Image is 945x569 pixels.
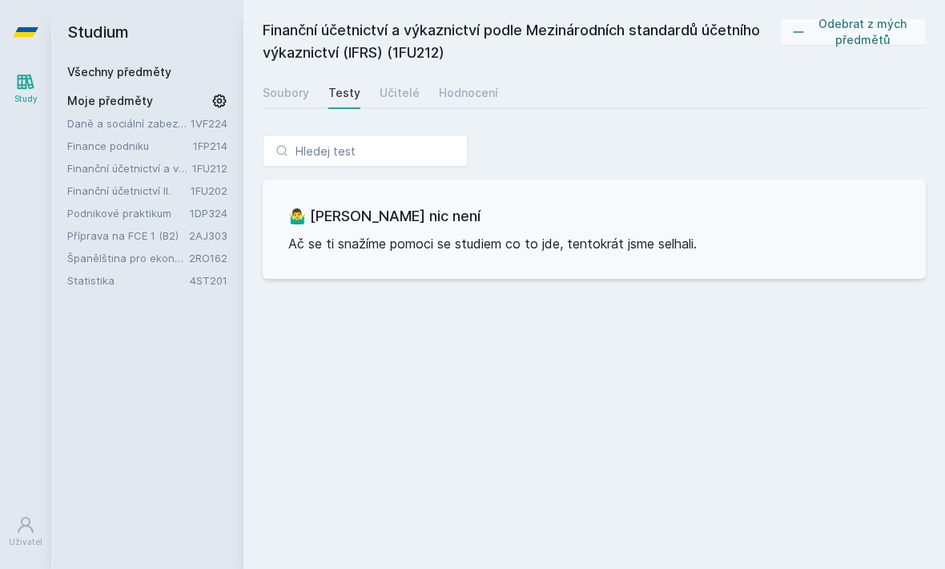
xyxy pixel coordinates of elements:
h3: 🤷‍♂️ [PERSON_NAME] nic není [288,205,900,228]
a: Daně a sociální zabezpečení [67,115,191,131]
a: 1FU212 [192,162,227,175]
div: Učitelé [380,85,420,101]
a: 4ST201 [190,274,227,287]
a: 2RO162 [189,252,227,264]
a: 1FP214 [193,139,227,152]
p: Ač se ti snažíme pomoci se studiem co to jde, tentokrát jsme selhali. [288,234,900,253]
a: Hodnocení [439,77,498,109]
a: Příprava na FCE 1 (B2) [67,228,189,244]
a: Soubory [263,77,309,109]
button: Odebrat z mých předmětů [781,19,926,45]
a: Finance podniku [67,138,193,154]
a: 1DP324 [190,207,227,220]
a: Study [3,64,48,113]
a: Statistika [67,272,190,289]
a: Španělština pro ekonomy - základní úroveň 2 (A1) [67,250,189,266]
a: Finanční účetnictví a výkaznictví podle Mezinárodních standardů účetního výkaznictví (IFRS) [67,160,192,176]
div: Uživatel [9,536,42,548]
div: Soubory [263,85,309,101]
div: Study [14,93,38,105]
a: 2AJ303 [189,229,227,242]
a: Podnikové praktikum [67,205,190,221]
a: Učitelé [380,77,420,109]
a: 1VF224 [191,117,227,130]
a: 1FU202 [191,184,227,197]
a: Finanční účetnictví II. [67,183,191,199]
a: Testy [328,77,360,109]
a: Všechny předměty [67,65,171,79]
h2: Finanční účetnictví a výkaznictví podle Mezinárodních standardů účetního výkaznictví (IFRS) (1FU212) [263,19,781,64]
div: Testy [328,85,360,101]
div: Hodnocení [439,85,498,101]
input: Hledej test [263,135,468,167]
span: Moje předměty [67,93,153,109]
a: Uživatel [3,507,48,556]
